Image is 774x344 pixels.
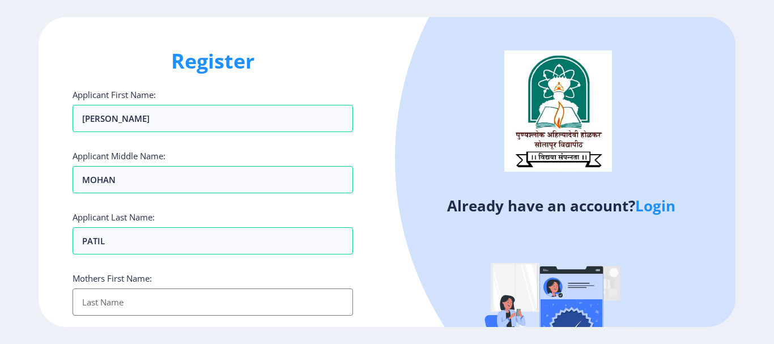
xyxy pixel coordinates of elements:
[73,105,353,132] input: First Name
[73,211,155,223] label: Applicant Last Name:
[73,166,353,193] input: First Name
[73,89,156,100] label: Applicant First Name:
[73,48,353,75] h1: Register
[73,288,353,316] input: Last Name
[73,273,152,284] label: Mothers First Name:
[73,150,165,162] label: Applicant Middle Name:
[504,50,612,172] img: logo
[635,196,675,216] a: Login
[73,227,353,254] input: Last Name
[395,197,727,215] h4: Already have an account?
